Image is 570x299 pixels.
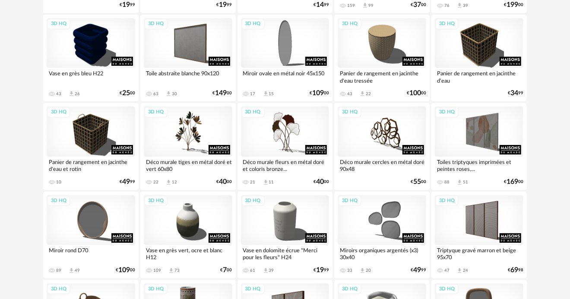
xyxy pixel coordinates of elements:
[219,2,227,8] span: 19
[122,2,130,8] span: 19
[435,107,459,118] div: 3D HQ
[223,267,227,273] span: 7
[47,157,135,174] div: Panier de rangement en jacinthe d'eau et rotin
[456,2,463,9] span: Download icon
[47,245,135,262] div: Miroir rond D70
[368,3,374,8] div: 99
[165,90,172,97] span: Download icon
[174,268,180,273] div: 73
[122,90,130,96] span: 25
[120,179,135,185] div: € 99
[140,15,236,101] a: 3D HQ Toile abstraite blanche 90x120 63 Download icon 30 €14900
[269,180,274,185] div: 11
[413,2,421,8] span: 37
[366,268,371,273] div: 20
[172,180,177,185] div: 12
[56,268,61,273] div: 89
[411,179,426,185] div: € 00
[334,192,430,278] a: 3D HQ Miroirs organiques argentés (x3) 30x40 33 Download icon 20 €4999
[313,2,329,8] div: € 99
[313,179,329,185] div: € 00
[409,90,421,96] span: 100
[116,267,135,273] div: € 00
[269,91,274,96] div: 15
[407,90,426,96] div: € 00
[312,90,324,96] span: 109
[334,15,430,101] a: 3D HQ Panier de rangement en jacinthe d'eau tressée 43 Download icon 22 €10000
[43,103,139,190] a: 3D HQ Panier de rangement en jacinthe d'eau et rotin 10 €4999
[504,2,523,8] div: € 00
[362,2,368,9] span: Download icon
[508,267,523,273] div: € 98
[444,268,450,273] div: 47
[263,179,269,186] span: Download icon
[411,2,426,8] div: € 00
[366,91,371,96] div: 22
[168,267,174,274] span: Download icon
[165,179,172,186] span: Download icon
[241,19,265,29] div: 3D HQ
[144,284,168,295] div: 3D HQ
[456,179,463,186] span: Download icon
[263,90,269,97] span: Download icon
[431,192,527,278] a: 3D HQ Triptyque gravé marron et beige 95x70 47 Download icon 24 €6998
[241,245,329,262] div: Vase en dolomite écrue "Merci pour les fleurs" H24
[504,179,523,185] div: € 00
[75,91,80,96] div: 26
[347,268,352,273] div: 33
[310,90,329,96] div: € 00
[411,267,426,273] div: € 99
[237,192,333,278] a: 3D HQ Vase en dolomite écrue "Merci pour les fleurs" H24 61 Download icon 39 €1999
[431,103,527,190] a: 3D HQ Toiles triptyques imprimées et peintes roses,... 88 Download icon 51 €16900
[507,2,518,8] span: 199
[359,90,366,97] span: Download icon
[435,157,523,174] div: Toiles triptyques imprimées et peintes roses,...
[250,268,256,273] div: 61
[237,15,333,101] a: 3D HQ Miroir ovale en métal noir 45x150 17 Download icon 15 €10900
[122,179,130,185] span: 49
[456,267,463,274] span: Download icon
[313,267,329,273] div: € 99
[43,192,139,278] a: 3D HQ Miroir rond D70 89 Download icon 49 €10900
[140,192,236,278] a: 3D HQ Vase en grès vert, ocre et blanc H12 109 Download icon 73 €700
[144,68,232,85] div: Toile abstraite blanche 90x120
[463,3,468,8] div: 39
[510,267,518,273] span: 69
[241,107,265,118] div: 3D HQ
[338,284,361,295] div: 3D HQ
[463,268,468,273] div: 24
[241,157,329,174] div: Déco murale fleurs en métal doré et coloris bronze...
[221,267,232,273] div: € 00
[435,284,459,295] div: 3D HQ
[237,103,333,190] a: 3D HQ Déco murale fleurs en métal doré et coloris bronze... 21 Download icon 11 €4000
[338,245,426,262] div: Miroirs organiques argentés (x3) 30x40
[263,267,269,274] span: Download icon
[463,180,468,185] div: 51
[47,196,70,206] div: 3D HQ
[510,90,518,96] span: 34
[75,268,80,273] div: 49
[250,180,256,185] div: 21
[144,245,232,262] div: Vase en grès vert, ocre et blanc H12
[56,91,61,96] div: 43
[316,2,324,8] span: 14
[347,3,355,8] div: 159
[144,107,168,118] div: 3D HQ
[413,267,421,273] span: 49
[359,267,366,274] span: Download icon
[217,179,232,185] div: € 00
[444,180,450,185] div: 88
[241,196,265,206] div: 3D HQ
[413,179,421,185] span: 55
[153,268,161,273] div: 109
[217,2,232,8] div: € 99
[338,196,361,206] div: 3D HQ
[435,19,459,29] div: 3D HQ
[250,91,256,96] div: 17
[144,157,232,174] div: Déco murale tiges en métal doré et vert 60x80
[338,157,426,174] div: Déco murale cercles en métal doré 90x48
[47,107,70,118] div: 3D HQ
[316,179,324,185] span: 40
[219,179,227,185] span: 40
[316,267,324,273] span: 19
